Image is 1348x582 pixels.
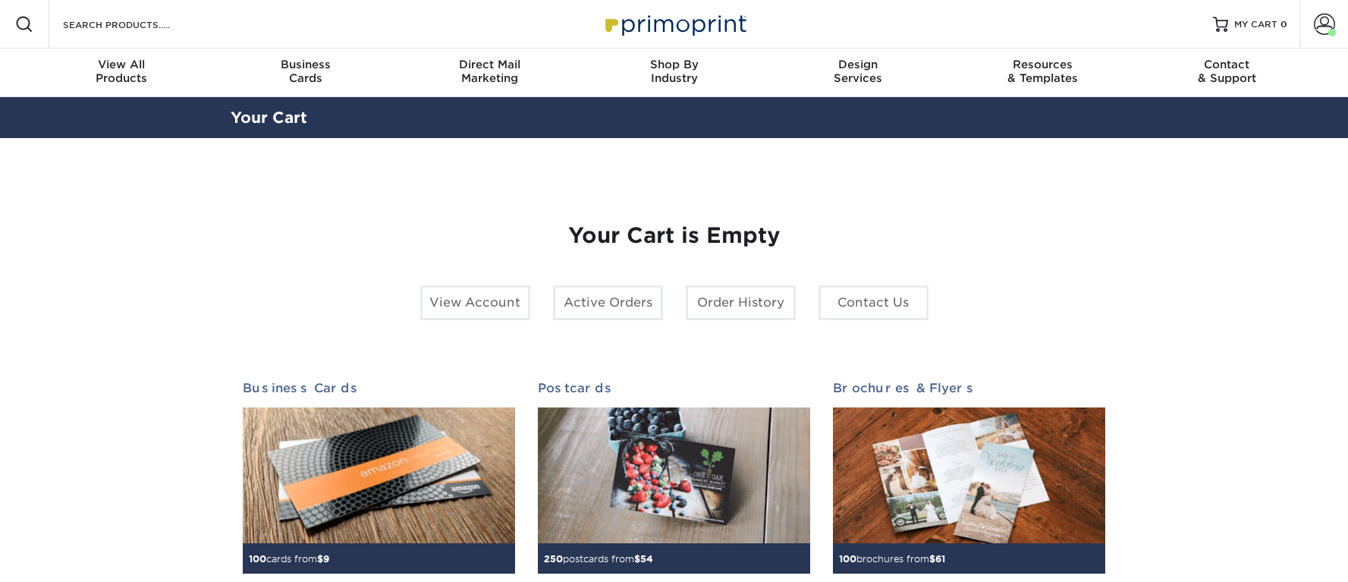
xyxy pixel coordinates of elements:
[1135,58,1319,85] div: & Support
[819,285,929,320] a: Contact Us
[766,49,951,97] a: DesignServices
[243,381,515,395] h2: Business Cards
[61,15,209,33] input: SEARCH PRODUCTS.....
[1234,18,1277,31] span: MY CART
[397,49,582,97] a: Direct MailMarketing
[397,58,582,85] div: Marketing
[833,381,1105,395] h2: Brochures & Flyers
[213,58,397,71] span: Business
[249,553,266,565] span: 100
[213,58,397,85] div: Cards
[935,553,945,565] span: 61
[213,49,397,97] a: BusinessCards
[1135,49,1319,97] a: Contact& Support
[249,553,329,565] small: cards from
[397,58,582,71] span: Direct Mail
[634,553,640,565] span: $
[582,58,766,71] span: Shop By
[544,553,653,565] small: postcards from
[553,285,663,320] a: Active Orders
[951,58,1135,71] span: Resources
[766,58,951,71] span: Design
[839,553,945,565] small: brochures from
[538,381,810,395] h2: Postcards
[538,407,810,544] img: Postcards
[544,553,563,565] span: 250
[582,58,766,85] div: Industry
[951,49,1135,97] a: Resources& Templates
[30,58,214,85] div: Products
[1280,19,1287,30] span: 0
[243,407,515,544] img: Business Cards
[582,49,766,97] a: Shop ByIndustry
[686,285,796,320] a: Order History
[30,49,214,97] a: View AllProducts
[231,109,307,127] a: Your Cart
[766,58,951,85] div: Services
[243,223,1106,249] h1: Your Cart is Empty
[317,553,323,565] span: $
[420,285,530,320] a: View Account
[30,58,214,71] span: View All
[839,553,856,565] span: 100
[833,407,1105,544] img: Brochures & Flyers
[323,553,329,565] span: 9
[929,553,935,565] span: $
[1135,58,1319,71] span: Contact
[599,8,750,40] img: Primoprint
[640,553,653,565] span: 54
[951,58,1135,85] div: & Templates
